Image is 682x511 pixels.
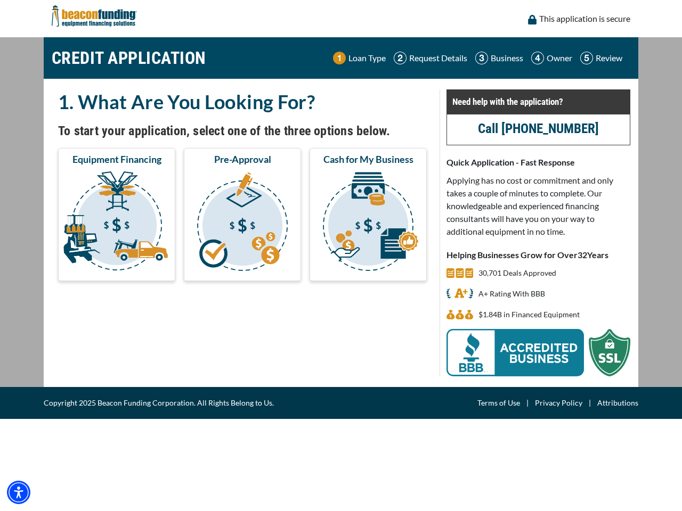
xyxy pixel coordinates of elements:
[72,153,161,166] span: Equipment Financing
[531,52,544,64] img: Step 4
[580,52,593,64] img: Step 5
[52,43,206,73] h1: CREDIT APPLICATION
[597,397,638,409] a: Attributions
[44,397,274,409] span: Copyright 2025 Beacon Funding Corporation. All Rights Belong to Us.
[58,148,175,281] button: Equipment Financing
[323,153,413,166] span: Cash for My Business
[446,174,630,238] p: Applying has no cost or commitment and only takes a couple of minutes to complete. Our knowledgea...
[478,267,556,279] p: 30,701 Deals Approved
[214,153,271,166] span: Pre-Approval
[184,148,301,281] button: Pre-Approval
[58,89,427,114] h2: 1. What Are You Looking For?
[520,397,535,409] span: |
[58,122,427,140] h4: To start your application, select one of the three options below.
[348,52,386,64] p: Loan Type
[478,287,545,300] p: A+ Rating With BBB
[446,329,630,376] img: BBB Acredited Business and SSL Protection
[446,249,630,261] p: Helping Businesses Grow for Over Years
[477,397,520,409] a: Terms of Use
[535,397,582,409] a: Privacy Policy
[446,156,630,169] p: Quick Application - Fast Response
[539,12,630,25] p: This application is secure
[312,170,425,276] img: Cash for My Business
[478,308,580,321] p: $1,835,278,213 in Financed Equipment
[596,52,622,64] p: Review
[547,52,572,64] p: Owner
[528,15,537,24] img: lock icon to convery security
[409,52,467,64] p: Request Details
[452,95,624,108] p: Need help with the application?
[582,397,597,409] span: |
[578,250,587,260] span: 32
[491,52,523,64] p: Business
[60,170,173,276] img: Equipment Financing
[475,52,488,64] img: Step 3
[310,148,427,281] button: Cash for My Business
[186,170,299,276] img: Pre-Approval
[333,52,346,64] img: Step 1
[7,481,30,504] div: Accessibility Menu
[478,121,599,136] a: Call [PHONE_NUMBER]
[394,52,407,64] img: Step 2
